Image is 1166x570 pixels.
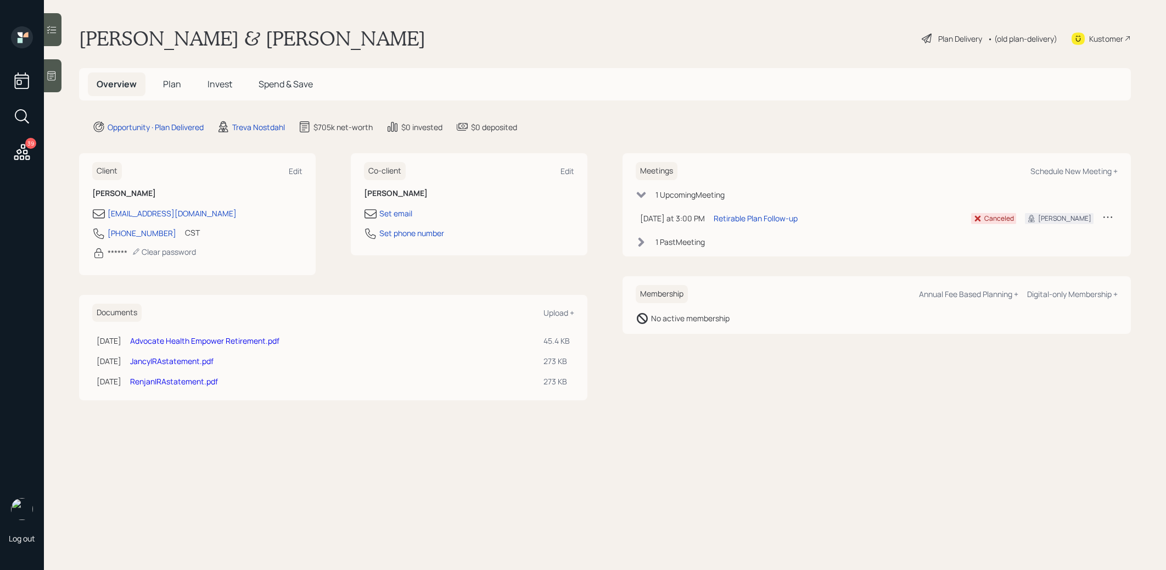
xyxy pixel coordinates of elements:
[9,533,35,544] div: Log out
[543,335,570,347] div: 45.4 KB
[636,285,688,303] h6: Membership
[92,189,302,198] h6: [PERSON_NAME]
[108,208,237,219] div: [EMAIL_ADDRESS][DOMAIN_NAME]
[185,227,200,238] div: CST
[1089,33,1123,44] div: Kustomer
[132,247,196,257] div: Clear password
[289,166,302,176] div: Edit
[92,304,142,322] h6: Documents
[232,121,285,133] div: Treva Nostdahl
[379,227,444,239] div: Set phone number
[1027,289,1118,299] div: Digital-only Membership +
[636,162,677,180] h6: Meetings
[471,121,517,133] div: $0 deposited
[108,227,176,239] div: [PHONE_NUMBER]
[97,376,121,387] div: [DATE]
[130,376,218,387] a: RenjanIRAstatement.pdf
[130,356,214,366] a: JancyIRAstatement.pdf
[543,308,574,318] div: Upload +
[108,121,204,133] div: Opportunity · Plan Delivered
[97,78,137,90] span: Overview
[640,213,705,224] div: [DATE] at 3:00 PM
[97,355,121,367] div: [DATE]
[655,189,725,200] div: 1 Upcoming Meeting
[79,26,425,51] h1: [PERSON_NAME] & [PERSON_NAME]
[988,33,1057,44] div: • (old plan-delivery)
[313,121,373,133] div: $705k net-worth
[130,336,279,346] a: Advocate Health Empower Retirement.pdf
[11,498,33,520] img: treva-nostdahl-headshot.png
[984,214,1014,223] div: Canceled
[97,335,121,347] div: [DATE]
[651,312,730,324] div: No active membership
[364,189,574,198] h6: [PERSON_NAME]
[655,236,705,248] div: 1 Past Meeting
[543,376,570,387] div: 273 KB
[1038,214,1091,223] div: [PERSON_NAME]
[401,121,442,133] div: $0 invested
[25,138,36,149] div: 39
[92,162,122,180] h6: Client
[919,289,1018,299] div: Annual Fee Based Planning +
[714,213,798,224] div: Retirable Plan Follow-up
[379,208,412,219] div: Set email
[208,78,232,90] span: Invest
[1030,166,1118,176] div: Schedule New Meeting +
[163,78,181,90] span: Plan
[560,166,574,176] div: Edit
[259,78,313,90] span: Spend & Save
[364,162,406,180] h6: Co-client
[543,355,570,367] div: 273 KB
[938,33,982,44] div: Plan Delivery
